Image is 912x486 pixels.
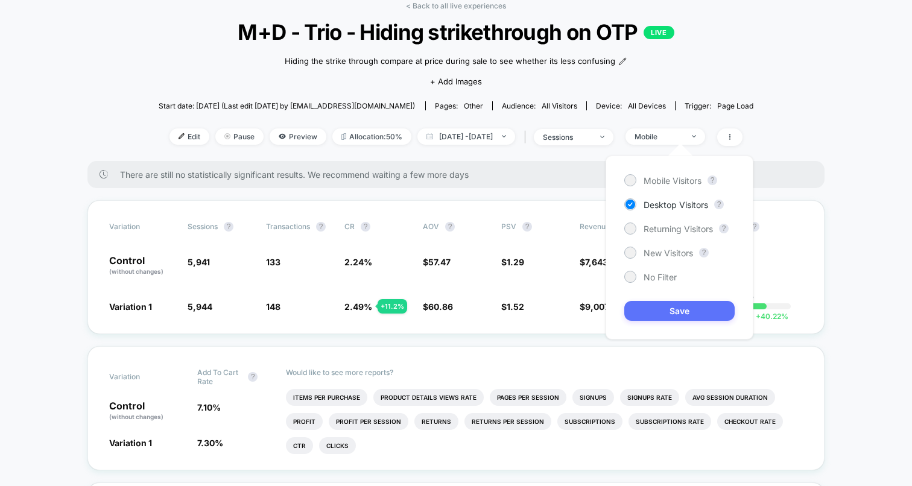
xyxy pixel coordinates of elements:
span: M+D - Trio - Hiding strikethrough on OTP [188,19,724,45]
span: $ [501,301,524,312]
li: Subscriptions Rate [629,413,711,430]
span: There are still no statistically significant results. We recommend waiting a few more days [120,169,800,180]
span: Preview [270,128,326,145]
span: $ [580,301,609,312]
span: Mobile Visitors [644,175,701,186]
span: 60.86 [428,301,453,312]
span: Desktop Visitors [644,200,708,210]
li: Ctr [286,437,313,454]
span: | [521,128,534,146]
li: Items Per Purchase [286,389,367,406]
span: Variation 1 [109,438,152,448]
span: 1.52 [507,301,524,312]
div: Trigger: [685,101,753,110]
li: Subscriptions [557,413,622,430]
span: All Visitors [542,101,577,110]
li: Avg Session Duration [685,389,775,406]
span: Pause [215,128,264,145]
span: Hiding the strike through compare at price during sale to see whether its less confusing [285,55,615,68]
div: Mobile [635,132,683,141]
button: ? [224,222,233,232]
span: No Filter [644,272,677,282]
span: other [464,101,483,110]
button: ? [714,200,724,209]
img: end [600,136,604,138]
p: Would like to see more reports? [286,368,803,377]
span: all devices [628,101,666,110]
li: Profit [286,413,323,430]
span: [DATE] - [DATE] [417,128,515,145]
span: 9,007 [585,301,609,312]
li: Checkout Rate [717,413,783,430]
span: Returning Visitors [644,224,713,234]
span: 57.47 [428,257,451,267]
span: 7,643 [585,257,608,267]
li: Product Details Views Rate [373,389,484,406]
img: rebalance [341,133,346,140]
button: Save [624,301,735,321]
img: edit [179,133,185,139]
span: Device: [586,101,675,110]
span: Start date: [DATE] (Last edit [DATE] by [EMAIL_ADDRESS][DOMAIN_NAME]) [159,101,415,110]
span: Page Load [717,101,753,110]
span: Revenue [580,222,610,231]
span: Variation [109,368,176,386]
li: Signups [572,389,614,406]
span: --- [736,259,803,276]
span: 148 [266,301,280,312]
span: $ [501,257,524,267]
button: ? [699,248,709,257]
button: ? [719,224,729,233]
p: LIVE [644,26,674,39]
span: 1.29 [507,257,524,267]
span: CR [344,222,355,231]
span: (without changes) [109,268,163,275]
img: calendar [426,133,433,139]
span: New Visitors [644,248,693,258]
span: PSV [501,222,516,231]
span: 2.24 % [344,257,372,267]
li: Clicks [319,437,356,454]
p: Control [109,256,176,276]
span: + Add Images [430,77,482,86]
span: Variation [109,222,176,232]
span: AOV [423,222,439,231]
span: 133 [266,257,280,267]
div: + 11.2 % [378,299,407,314]
button: ? [522,222,532,232]
button: ? [248,372,258,382]
button: ? [361,222,370,232]
li: Profit Per Session [329,413,408,430]
span: 40.22 % [750,312,788,321]
span: Edit [169,128,209,145]
span: Allocation: 50% [332,128,411,145]
span: Variation 1 [109,301,152,312]
img: end [502,135,506,137]
span: $ [423,257,451,267]
button: ? [316,222,326,232]
button: ? [708,175,717,185]
span: 5,941 [188,257,210,267]
span: 7.10 % [197,402,221,412]
p: Control [109,401,185,421]
span: Add To Cart Rate [197,368,242,386]
div: sessions [543,133,591,142]
a: < Back to all live experiences [406,1,506,10]
span: 7.30 % [197,438,223,448]
div: Pages: [435,101,483,110]
span: CI [736,222,803,232]
span: $ [423,301,453,312]
span: Sessions [188,222,218,231]
span: 5,944 [188,301,212,312]
img: end [224,133,230,139]
li: Signups Rate [620,389,679,406]
li: Pages Per Session [490,389,566,406]
span: (without changes) [109,413,163,420]
li: Returns Per Session [464,413,551,430]
span: $ [580,257,608,267]
div: Audience: [502,101,577,110]
span: Transactions [266,222,310,231]
img: end [692,135,696,137]
span: 2.49 % [344,301,372,312]
li: Returns [414,413,458,430]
